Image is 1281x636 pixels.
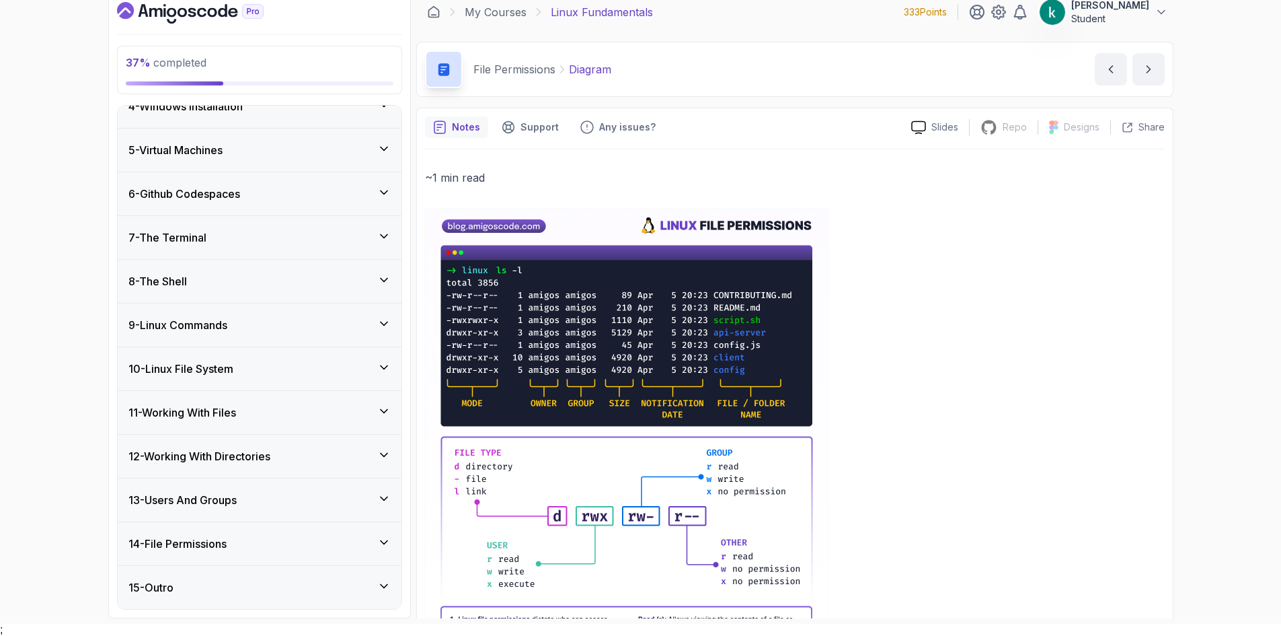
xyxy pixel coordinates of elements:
h3: 8 - The Shell [128,273,187,289]
button: 11-Working With Files [118,391,401,434]
p: Any issues? [599,120,656,134]
button: 6-Github Codespaces [118,172,401,215]
p: Linux Fundamentals [551,4,653,20]
h3: 5 - Virtual Machines [128,142,223,158]
button: 15-Outro [118,566,401,609]
button: 4-Windows Installation [118,85,401,128]
p: Slides [931,120,958,134]
h3: 13 - Users And Groups [128,492,237,508]
h3: 6 - Github Codespaces [128,186,240,202]
button: 8-The Shell [118,260,401,303]
button: Feedback button [572,116,664,138]
button: next content [1132,53,1165,85]
p: Support [520,120,559,134]
button: 9-Linux Commands [118,304,401,347]
button: Share [1110,120,1165,134]
h3: 10 - Linux File System [128,361,233,377]
p: ~1 min read [425,168,1165,187]
p: File Permissions [473,61,555,77]
p: Student [1071,12,1149,26]
p: 333 Points [904,5,947,19]
p: Designs [1064,120,1099,134]
button: 12-Working With Directories [118,435,401,478]
button: notes button [425,116,488,138]
button: 5-Virtual Machines [118,129,401,172]
h3: 14 - File Permissions [128,536,227,552]
a: Dashboard [117,2,295,24]
span: completed [126,56,206,69]
h3: 11 - Working With Files [128,404,236,421]
p: Diagram [569,61,611,77]
p: Notes [452,120,480,134]
h3: 15 - Outro [128,579,173,596]
a: Slides [900,120,969,135]
h3: 9 - Linux Commands [128,317,227,333]
h3: 4 - Windows Installation [128,98,243,114]
h3: 7 - The Terminal [128,229,206,246]
button: Support button [494,116,567,138]
button: 10-Linux File System [118,347,401,390]
p: Repo [1003,120,1027,134]
a: My Courses [465,4,527,20]
button: 13-Users And Groups [118,479,401,522]
button: 7-The Terminal [118,216,401,259]
h3: 12 - Working With Directories [128,448,270,464]
span: 37 % [126,56,151,69]
button: 14-File Permissions [118,522,401,565]
a: Dashboard [427,5,440,19]
p: Share [1138,120,1165,134]
button: previous content [1095,53,1127,85]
